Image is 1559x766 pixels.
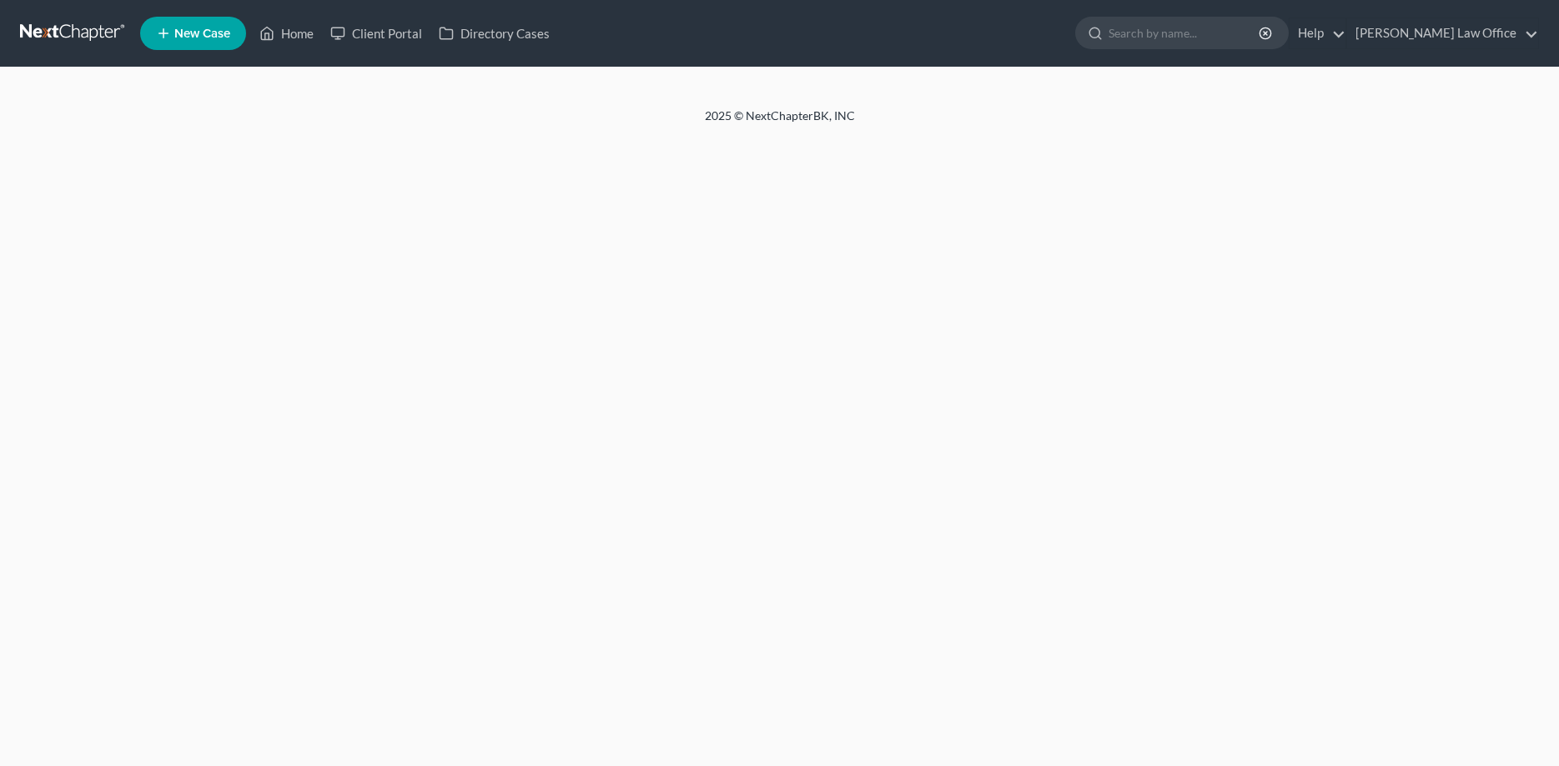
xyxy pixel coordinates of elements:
a: Client Portal [322,18,430,48]
a: Directory Cases [430,18,558,48]
a: Help [1290,18,1345,48]
a: [PERSON_NAME] Law Office [1347,18,1538,48]
span: New Case [174,28,230,40]
input: Search by name... [1109,18,1261,48]
div: 2025 © NextChapterBK, INC [304,108,1255,138]
a: Home [251,18,322,48]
